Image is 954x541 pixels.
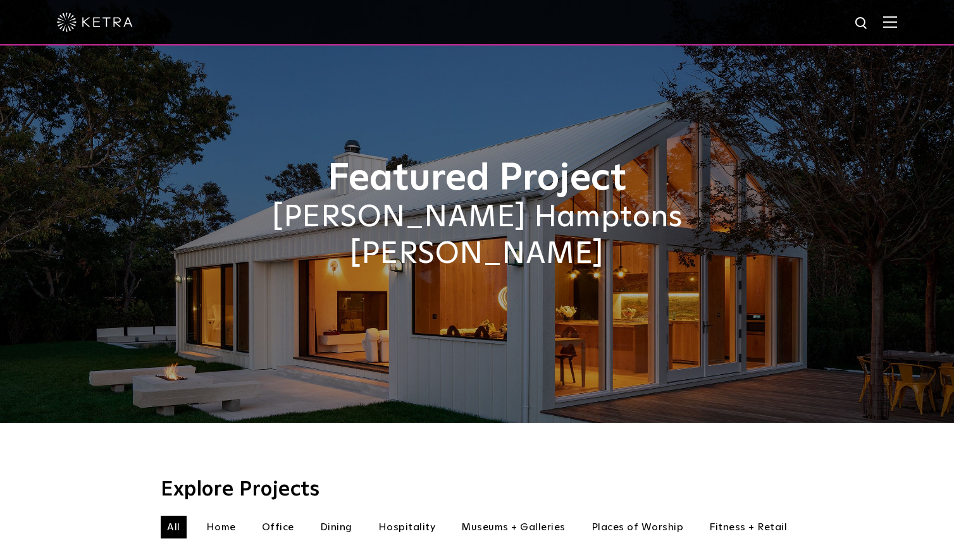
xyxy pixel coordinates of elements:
[200,516,242,538] li: Home
[57,13,133,32] img: ketra-logo-2019-white
[256,516,300,538] li: Office
[161,480,793,500] h3: Explore Projects
[161,200,793,272] h2: [PERSON_NAME] Hamptons [PERSON_NAME]
[372,516,442,538] li: Hospitality
[161,516,187,538] li: All
[883,16,897,28] img: Hamburger%20Nav.svg
[314,516,359,538] li: Dining
[455,516,572,538] li: Museums + Galleries
[854,16,870,32] img: search icon
[585,516,690,538] li: Places of Worship
[703,516,793,538] li: Fitness + Retail
[161,158,793,200] h1: Featured Project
